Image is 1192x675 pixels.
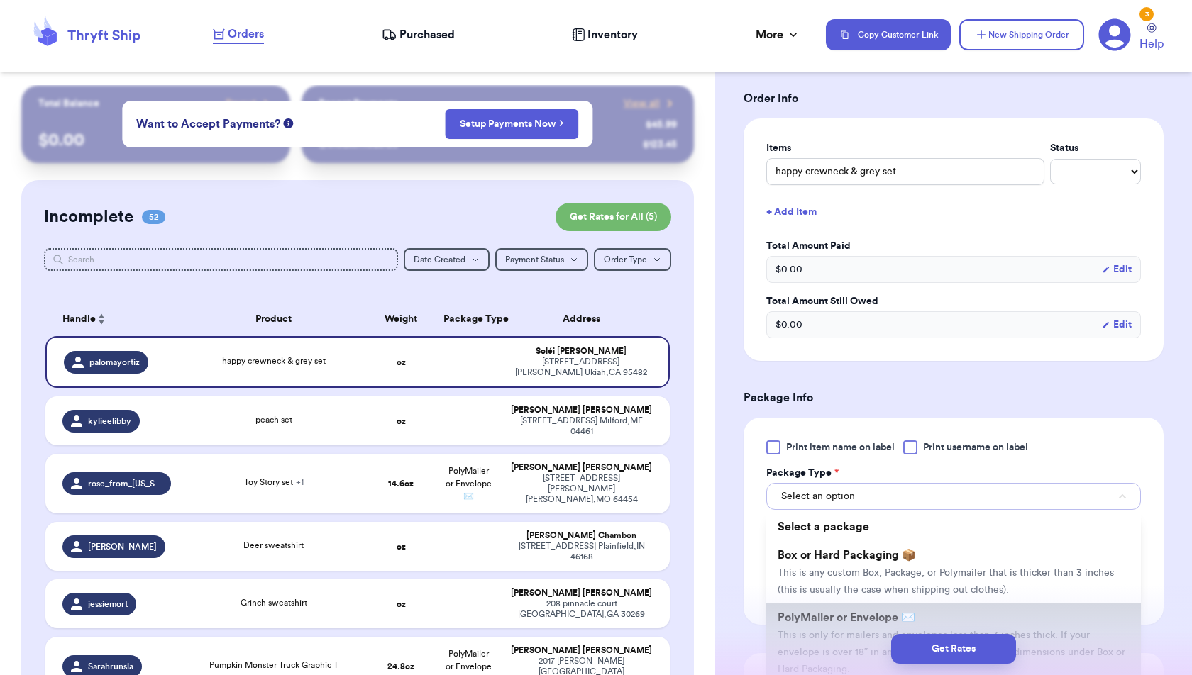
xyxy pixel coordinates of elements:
label: Package Type [766,466,839,480]
p: $ 0.00 [38,129,273,152]
button: New Shipping Order [959,19,1084,50]
span: happy crewneck & grey set [222,357,326,365]
span: peach set [255,415,292,424]
span: PolyMailer or Envelope ✉️ [778,612,915,623]
div: [PERSON_NAME] [PERSON_NAME] [510,645,652,656]
span: Purchased [399,26,455,43]
span: Payout [226,96,256,111]
label: Total Amount Still Owed [766,294,1141,308]
span: View all [624,96,660,111]
input: Search [44,248,398,271]
a: Payout [226,96,273,111]
span: Print item name on label [786,440,895,454]
label: Items [766,141,1044,155]
button: + Add Item [761,196,1147,228]
button: Get Rates [891,634,1016,664]
span: $ 0.00 [776,262,802,277]
th: Package Type [435,302,502,336]
strong: oz [397,358,406,367]
span: Help [1139,35,1164,52]
label: Total Amount Paid [766,239,1141,253]
span: Handle [62,312,96,327]
span: Print username on label [923,440,1028,454]
h3: Order Info [744,90,1164,107]
a: 3 [1098,18,1131,51]
span: $ 0.00 [776,318,802,332]
a: View all [624,96,677,111]
strong: oz [397,417,406,425]
span: Inventory [587,26,638,43]
span: Deer sweatshirt [243,541,304,550]
div: $ 123.45 [643,138,677,152]
span: Sarahrunsla [88,661,133,672]
span: Box or Hard Packaging 📦 [778,550,916,561]
span: Grinch sweatshirt [241,598,307,607]
span: Select a package [778,521,869,532]
div: [STREET_ADDRESS][PERSON_NAME] [PERSON_NAME] , MO 64454 [510,473,652,505]
span: Payment Status [505,255,564,264]
button: Edit [1102,262,1132,277]
button: Setup Payments Now [445,109,579,139]
a: Setup Payments Now [460,117,564,131]
h2: Incomplete [44,206,133,228]
button: Get Rates for All (5) [556,203,671,231]
span: + 1 [296,478,304,486]
div: [STREET_ADDRESS][PERSON_NAME] Ukiah , CA 95482 [510,357,651,378]
span: [PERSON_NAME] [88,541,157,552]
div: [PERSON_NAME] [PERSON_NAME] [510,462,652,473]
div: [PERSON_NAME] Chambon [510,530,652,541]
button: Order Type [594,248,671,271]
strong: oz [397,600,406,608]
span: rose_from_[US_STATE] [88,478,162,489]
p: Total Balance [38,96,99,111]
span: Toy Story set [244,478,304,486]
span: Want to Accept Payments? [136,116,280,133]
button: Copy Customer Link [826,19,951,50]
strong: 14.6 oz [388,479,414,488]
button: Date Created [404,248,490,271]
div: $ 45.99 [646,118,677,132]
div: 208 pinnacle court [GEOGRAPHIC_DATA] , GA 30269 [510,598,652,620]
div: Soléi [PERSON_NAME] [510,346,651,357]
strong: oz [397,542,406,551]
th: Product [180,302,368,336]
p: Recent Payments [319,96,397,111]
span: Order Type [604,255,647,264]
span: Pumpkin Monster Truck Graphic T [209,661,338,669]
span: Select an option [781,489,855,503]
button: Select an option [766,483,1141,510]
div: [STREET_ADDRESS] Milford , ME 04461 [510,415,652,437]
a: Purchased [382,26,455,43]
a: Help [1139,23,1164,52]
div: [PERSON_NAME] [PERSON_NAME] [510,588,652,598]
span: 52 [142,210,165,224]
a: Orders [213,26,264,44]
button: Payment Status [495,248,588,271]
th: Address [502,302,669,336]
a: Inventory [572,26,638,43]
div: 3 [1139,7,1154,21]
div: [STREET_ADDRESS] Plainfield , IN 46168 [510,541,652,562]
span: palomayortiz [89,357,140,368]
button: Sort ascending [96,311,107,328]
span: This is any custom Box, Package, or Polymailer that is thicker than 3 inches (this is usually the... [778,568,1114,595]
span: Orders [228,26,264,43]
h3: Package Info [744,389,1164,406]
span: kylieelibby [88,415,131,427]
button: Edit [1102,318,1132,332]
strong: 24.8 oz [387,662,414,671]
span: PolyMailer or Envelope ✉️ [446,467,492,501]
span: Date Created [414,255,465,264]
label: Status [1050,141,1141,155]
div: More [756,26,800,43]
th: Weight [368,302,435,336]
div: [PERSON_NAME] [PERSON_NAME] [510,405,652,415]
span: jessiemort [88,598,128,610]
